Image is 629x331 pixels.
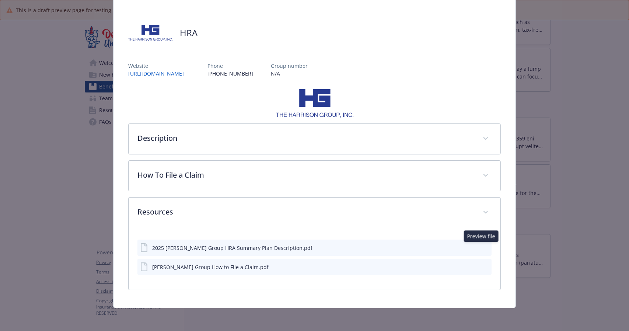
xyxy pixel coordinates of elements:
[128,22,172,44] img: Harrison Group
[464,230,499,242] div: Preview file
[482,244,489,252] button: preview file
[470,244,476,252] button: download file
[129,124,500,154] div: Description
[152,244,312,252] div: 2025 [PERSON_NAME] Group HRA Summary Plan Description.pdf
[137,170,474,181] p: How To File a Claim
[470,263,476,271] button: download file
[271,62,308,70] p: Group number
[129,161,500,191] div: How To File a Claim
[128,62,190,70] p: Website
[129,198,500,228] div: Resources
[271,70,308,77] p: N/A
[128,70,190,77] a: [URL][DOMAIN_NAME]
[137,206,474,217] p: Resources
[137,133,474,144] p: Description
[207,70,253,77] p: [PHONE_NUMBER]
[207,62,253,70] p: Phone
[276,89,353,118] img: banner
[180,27,198,39] h2: HRA
[129,228,500,290] div: Resources
[152,263,269,271] div: [PERSON_NAME] Group How to File a Claim.pdf
[482,263,489,271] button: preview file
